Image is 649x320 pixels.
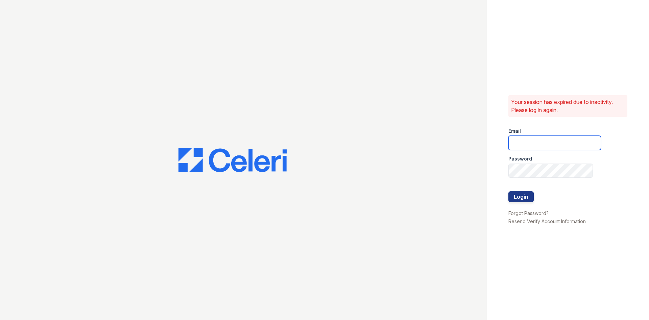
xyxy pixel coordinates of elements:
[178,148,287,172] img: CE_Logo_Blue-a8612792a0a2168367f1c8372b55b34899dd931a85d93a1a3d3e32e68fde9ad4.png
[508,155,532,162] label: Password
[508,191,534,202] button: Login
[508,128,521,134] label: Email
[508,210,549,216] a: Forgot Password?
[511,98,625,114] p: Your session has expired due to inactivity. Please log in again.
[508,218,586,224] a: Resend Verify Account Information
